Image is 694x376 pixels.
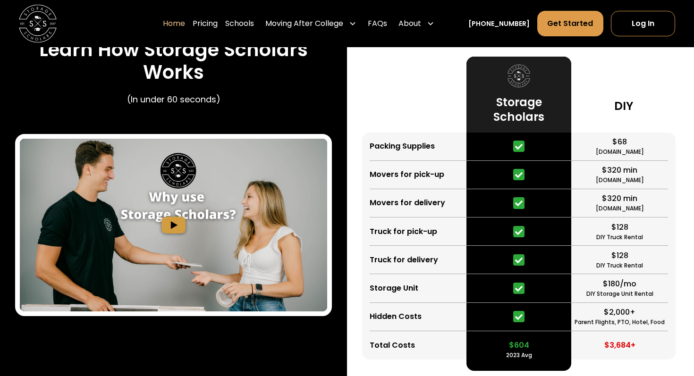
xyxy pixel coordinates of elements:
a: home [19,5,57,42]
div: $2,000+ [604,307,635,318]
p: (In under 60 seconds) [127,93,220,106]
div: Moving After College [262,10,360,37]
h3: Storage Scholars [474,95,563,125]
div: About [398,18,421,29]
a: [PHONE_NUMBER] [468,19,530,29]
div: $3,684+ [604,340,635,351]
div: 2023 Avg [506,351,532,359]
div: DIY Storage Unit Rental [586,290,653,298]
div: $128 [611,222,628,233]
div: Packing Supplies [370,141,435,152]
div: Truck for delivery [370,254,438,266]
img: Storage Scholars - How it Works video. [20,139,327,311]
a: Log In [611,11,675,36]
div: Total Costs [370,340,415,351]
div: DIY Truck Rental [596,233,643,242]
img: Storage Scholars main logo [19,5,57,42]
a: Pricing [193,10,218,37]
div: $180/mo [603,278,636,290]
div: [DOMAIN_NAME] [596,148,644,156]
div: Moving After College [265,18,343,29]
h3: Learn How Storage Scholars Works [15,38,332,84]
a: Home [163,10,185,37]
div: Movers for delivery [370,197,445,209]
div: [DOMAIN_NAME] [596,176,644,184]
div: DIY Truck Rental [596,261,643,270]
div: Movers for pick-up [370,169,444,180]
div: $604 [509,340,529,351]
div: Truck for pick-up [370,226,437,237]
div: $320 min [602,193,637,204]
div: Hidden Costs [370,311,422,322]
div: Parent Flights, PTO, Hotel, Food [575,318,665,326]
div: $320 min [602,165,637,176]
a: Get Started [537,11,603,36]
a: Schools [225,10,254,37]
h3: DIY [614,99,633,113]
div: [DOMAIN_NAME] [596,204,644,213]
div: $128 [611,250,628,261]
div: Storage Unit [370,283,418,294]
div: About [395,10,438,37]
a: open lightbox [20,139,327,311]
div: $68 [612,136,627,148]
img: Storage Scholars logo. [508,65,530,87]
a: FAQs [368,10,387,37]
